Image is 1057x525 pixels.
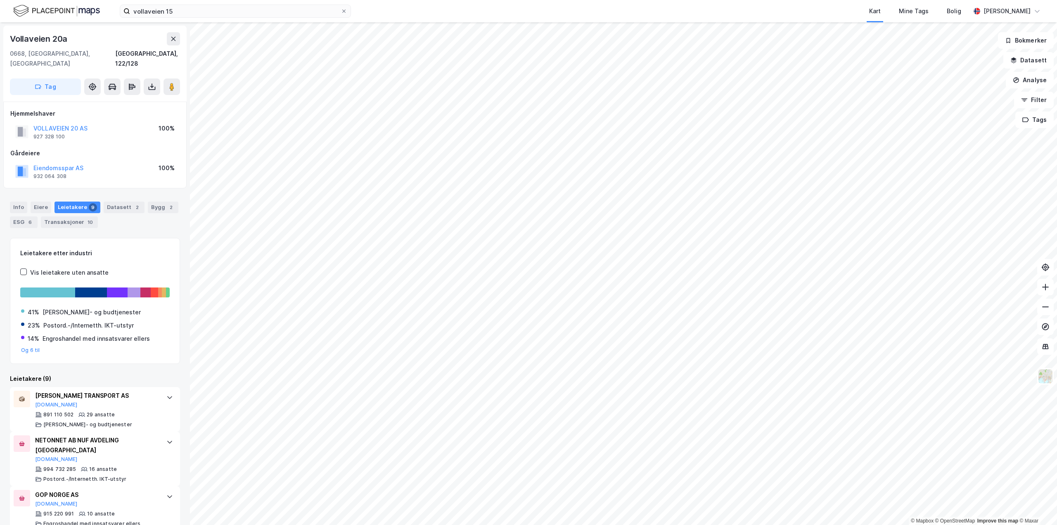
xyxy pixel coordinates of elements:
[35,391,158,401] div: [PERSON_NAME] TRANSPORT AS
[1016,485,1057,525] iframe: Chat Widget
[43,307,141,317] div: [PERSON_NAME]- og budtjenester
[1003,52,1054,69] button: Datasett
[43,476,126,482] div: Postord.-/Internetth. IKT-utstyr
[28,321,40,330] div: 23%
[1015,112,1054,128] button: Tags
[35,501,78,507] button: [DOMAIN_NAME]
[33,173,66,180] div: 932 064 308
[43,421,132,428] div: [PERSON_NAME]- og budtjenester
[10,78,81,95] button: Tag
[998,32,1054,49] button: Bokmerker
[43,511,74,517] div: 915 220 991
[35,490,158,500] div: GOP NORGE AS
[977,518,1018,524] a: Improve this map
[43,334,150,344] div: Engroshandel med innsatsvarer ellers
[899,6,929,16] div: Mine Tags
[21,347,40,354] button: Og 6 til
[33,133,65,140] div: 927 328 100
[167,203,175,211] div: 2
[89,466,117,473] div: 16 ansatte
[1006,72,1054,88] button: Analyse
[35,435,158,455] div: NETONNET AB NUF AVDELING [GEOGRAPHIC_DATA]
[41,216,98,228] div: Transaksjoner
[55,202,100,213] div: Leietakere
[1014,92,1054,108] button: Filter
[935,518,975,524] a: OpenStreetMap
[159,163,175,173] div: 100%
[130,5,341,17] input: Søk på adresse, matrikkel, gårdeiere, leietakere eller personer
[10,216,38,228] div: ESG
[911,518,934,524] a: Mapbox
[133,203,141,211] div: 2
[30,268,109,278] div: Vis leietakere uten ansatte
[43,321,134,330] div: Postord.-/Internetth. IKT-utstyr
[984,6,1031,16] div: [PERSON_NAME]
[10,374,180,384] div: Leietakere (9)
[10,202,27,213] div: Info
[115,49,180,69] div: [GEOGRAPHIC_DATA], 122/128
[1038,368,1053,384] img: Z
[10,148,180,158] div: Gårdeiere
[13,4,100,18] img: logo.f888ab2527a4732fd821a326f86c7f29.svg
[43,466,76,473] div: 994 732 285
[35,456,78,463] button: [DOMAIN_NAME]
[28,334,39,344] div: 14%
[35,401,78,408] button: [DOMAIN_NAME]
[28,307,39,317] div: 41%
[869,6,881,16] div: Kart
[43,411,73,418] div: 891 110 502
[104,202,145,213] div: Datasett
[148,202,178,213] div: Bygg
[10,32,69,45] div: Vollaveien 20a
[10,49,115,69] div: 0668, [GEOGRAPHIC_DATA], [GEOGRAPHIC_DATA]
[159,124,175,133] div: 100%
[10,109,180,119] div: Hjemmelshaver
[89,203,97,211] div: 9
[87,511,115,517] div: 10 ansatte
[87,411,115,418] div: 29 ansatte
[86,218,95,226] div: 10
[26,218,34,226] div: 6
[20,248,170,258] div: Leietakere etter industri
[947,6,961,16] div: Bolig
[31,202,51,213] div: Eiere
